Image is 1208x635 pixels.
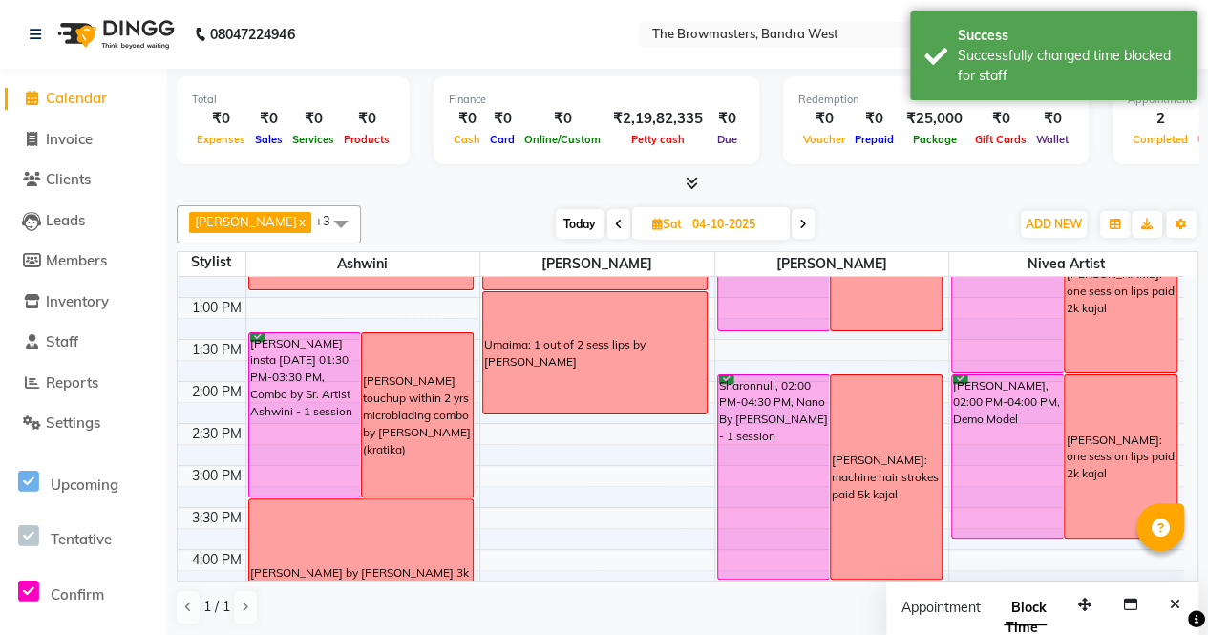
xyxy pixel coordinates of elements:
div: 2 [1128,108,1193,130]
span: Members [46,251,107,269]
div: Umaima: 1 out of 2 sess lips by [PERSON_NAME] [484,336,706,370]
span: Online/Custom [519,133,605,146]
div: ₹0 [287,108,339,130]
div: [PERSON_NAME] insta [DATE] 01:30 PM-03:30 PM, Combo by Sr. Artist Ashwini - 1 session [249,333,360,497]
span: ADD NEW [1026,217,1082,231]
button: ADD NEW [1021,211,1087,238]
div: Redemption [798,92,1073,108]
a: Clients [5,169,162,191]
a: Invoice [5,129,162,151]
span: Upcoming [51,476,118,494]
span: Package [908,133,962,146]
span: Ashwini [246,252,480,276]
div: [PERSON_NAME]: one session lips paid 2k kajal [1066,432,1175,483]
div: ₹0 [798,108,850,130]
div: Successfully changed time blocked for staff [958,46,1182,86]
span: Petty cash [626,133,689,146]
span: [PERSON_NAME] [480,252,714,276]
div: ₹0 [339,108,394,130]
span: Leads [46,211,85,229]
div: [PERSON_NAME] by [PERSON_NAME] 3k paid 22,000 pending - nivea [250,564,472,599]
div: ₹0 [449,108,485,130]
span: [PERSON_NAME] [715,252,949,276]
img: logo [49,8,180,61]
span: Services [287,133,339,146]
span: +3 [315,213,345,228]
div: [PERSON_NAME]: machine hair strokes paid 5k kajal [832,452,941,503]
div: ₹25,000 [899,108,970,130]
a: Settings [5,413,162,434]
span: Settings [46,413,100,432]
div: Finance [449,92,744,108]
span: Inventory [46,292,109,310]
a: Reports [5,372,162,394]
a: x [297,214,306,229]
input: 2025-10-04 [687,210,782,239]
a: Members [5,250,162,272]
div: 2:30 PM [188,424,245,444]
span: Appointment [901,599,981,616]
span: Gift Cards [970,133,1031,146]
span: Confirm [51,585,104,603]
div: 1:00 PM [188,298,245,318]
div: [PERSON_NAME]: one session lips paid 2k kajal [1066,265,1175,317]
span: Today [556,209,604,239]
a: Leads [5,210,162,232]
span: Tentative [51,530,112,548]
div: [PERSON_NAME] touchup within 2 yrs microblading combo by [PERSON_NAME](kratika) [363,372,472,457]
span: Nivea Artist [949,252,1183,276]
span: Voucher [798,133,850,146]
div: Success [958,26,1182,46]
b: 08047224946 [210,8,294,61]
a: Inventory [5,291,162,313]
div: ₹2,19,82,335 [605,108,710,130]
div: ₹0 [970,108,1031,130]
span: Cash [449,133,485,146]
span: Clients [46,170,91,188]
div: ₹0 [710,108,744,130]
span: Prepaid [850,133,899,146]
span: Staff [46,332,78,350]
div: Total [192,92,394,108]
div: [PERSON_NAME], 02:00 PM-04:00 PM, Demo Model [952,375,1063,538]
span: Sales [250,133,287,146]
span: Due [712,133,742,146]
span: Expenses [192,133,250,146]
div: ₹0 [192,108,250,130]
span: Card [485,133,519,146]
span: Completed [1128,133,1193,146]
div: Stylist [178,252,245,272]
div: ₹0 [850,108,899,130]
span: 1 / 1 [203,597,230,617]
div: ₹0 [519,108,605,130]
div: 4:00 PM [188,550,245,570]
a: Calendar [5,88,162,110]
div: ₹0 [485,108,519,130]
span: [PERSON_NAME] [195,214,297,229]
div: 1:30 PM [188,340,245,360]
div: Babydaisy🌸, 12:00 PM-02:00 PM, Demo Model [952,209,1063,372]
button: Close [1161,590,1189,620]
div: 2:00 PM [188,382,245,402]
div: 3:30 PM [188,508,245,528]
span: Wallet [1031,133,1073,146]
span: Calendar [46,89,107,107]
div: 3:00 PM [188,466,245,486]
div: ₹0 [250,108,287,130]
span: Products [339,133,394,146]
div: ₹0 [1031,108,1073,130]
span: Reports [46,373,98,392]
a: Staff [5,331,162,353]
span: Sat [647,217,687,231]
span: Invoice [46,130,93,148]
div: Sharonnull, 02:00 PM-04:30 PM, Nano By [PERSON_NAME] - 1 session [718,375,829,579]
